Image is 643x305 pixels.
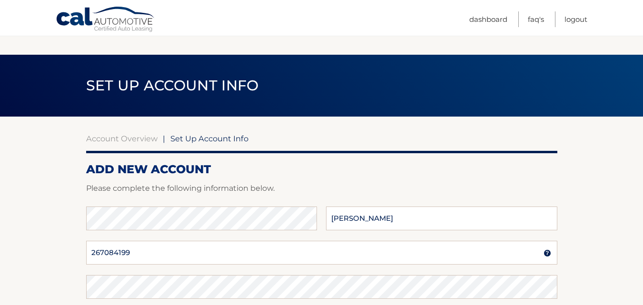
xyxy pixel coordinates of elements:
a: Dashboard [469,11,507,27]
a: Logout [564,11,587,27]
a: Account Overview [86,134,158,143]
a: FAQ's [528,11,544,27]
img: tooltip.svg [544,249,551,257]
input: Bank Routing Number [86,241,557,265]
a: Cal Automotive [56,6,156,34]
p: Please complete the following information below. [86,182,557,195]
span: | [163,134,165,143]
span: Set Up Account Info [86,77,259,94]
span: Set Up Account Info [170,134,248,143]
input: Name on Account (Account Holder Name) [326,207,557,230]
h2: ADD NEW ACCOUNT [86,162,557,177]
